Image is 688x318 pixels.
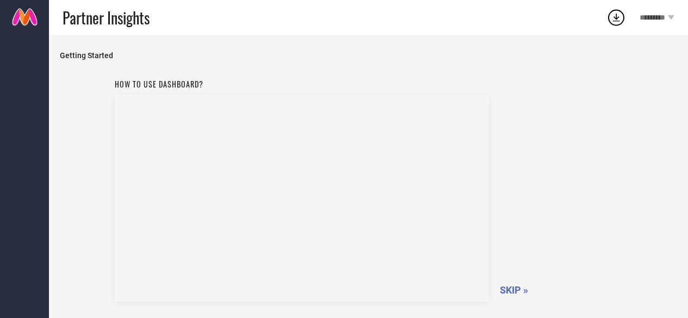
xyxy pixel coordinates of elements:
[500,284,528,296] span: SKIP »
[60,51,677,60] span: Getting Started
[115,95,489,302] iframe: YouTube video player
[606,8,626,27] div: Open download list
[115,78,489,90] h1: How to use dashboard?
[63,7,150,29] span: Partner Insights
